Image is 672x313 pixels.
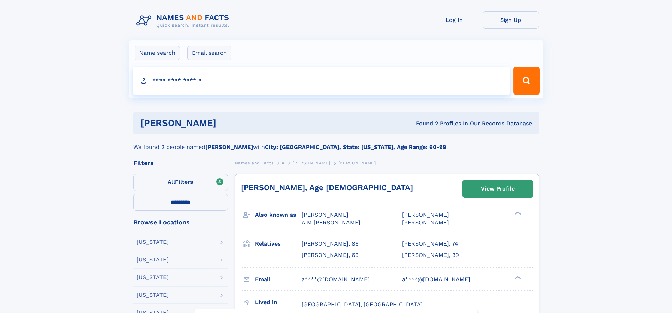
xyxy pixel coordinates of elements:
[168,179,175,185] span: All
[483,11,539,29] a: Sign Up
[135,46,180,60] label: Name search
[133,11,235,30] img: Logo Names and Facts
[133,67,510,95] input: search input
[302,211,349,218] span: [PERSON_NAME]
[463,180,533,197] a: View Profile
[241,183,413,192] a: [PERSON_NAME], Age [DEMOGRAPHIC_DATA]
[255,273,302,285] h3: Email
[137,275,169,280] div: [US_STATE]
[255,209,302,221] h3: Also known as
[133,219,228,225] div: Browse Locations
[137,257,169,263] div: [US_STATE]
[281,161,285,165] span: A
[137,239,169,245] div: [US_STATE]
[302,301,423,308] span: [GEOGRAPHIC_DATA], [GEOGRAPHIC_DATA]
[133,134,539,151] div: We found 2 people named with .
[265,144,446,150] b: City: [GEOGRAPHIC_DATA], State: [US_STATE], Age Range: 60-99
[402,211,449,218] span: [PERSON_NAME]
[292,161,330,165] span: [PERSON_NAME]
[255,296,302,308] h3: Lived in
[133,160,228,166] div: Filters
[302,251,359,259] a: [PERSON_NAME], 69
[255,238,302,250] h3: Relatives
[187,46,231,60] label: Email search
[316,120,532,127] div: Found 2 Profiles In Our Records Database
[140,119,316,127] h1: [PERSON_NAME]
[133,174,228,191] label: Filters
[513,67,539,95] button: Search Button
[292,158,330,167] a: [PERSON_NAME]
[513,275,521,280] div: ❯
[402,240,458,248] a: [PERSON_NAME], 74
[338,161,376,165] span: [PERSON_NAME]
[481,181,515,197] div: View Profile
[281,158,285,167] a: A
[302,240,359,248] a: [PERSON_NAME], 86
[235,158,274,167] a: Names and Facts
[402,219,449,226] span: [PERSON_NAME]
[426,11,483,29] a: Log In
[513,211,521,216] div: ❯
[302,219,361,226] span: A M [PERSON_NAME]
[205,144,253,150] b: [PERSON_NAME]
[402,251,459,259] a: [PERSON_NAME], 39
[137,292,169,298] div: [US_STATE]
